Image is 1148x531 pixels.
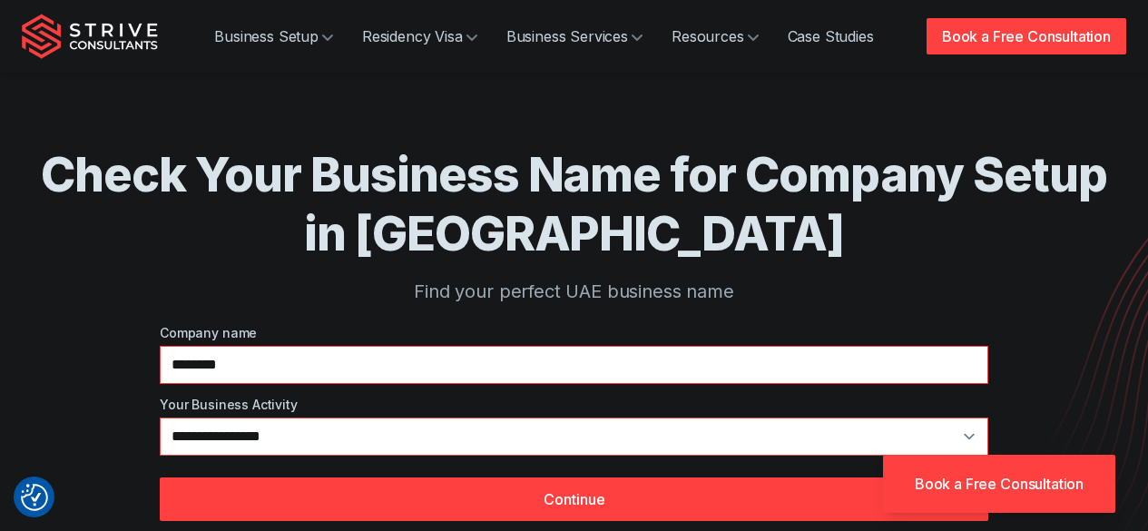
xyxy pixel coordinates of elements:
a: Book a Free Consultation [927,18,1126,54]
a: Book a Free Consultation [883,455,1115,513]
a: Residency Visa [348,18,492,54]
a: Case Studies [773,18,888,54]
img: Strive Consultants [22,14,158,59]
p: Find your perfect UAE business name [22,278,1126,305]
label: Your Business Activity [160,395,988,414]
a: Business Setup [200,18,348,54]
button: Consent Preferences [21,484,48,511]
a: Resources [657,18,773,54]
img: Revisit consent button [21,484,48,511]
button: Continue [160,477,988,521]
h1: Check Your Business Name for Company Setup in [GEOGRAPHIC_DATA] [22,145,1126,263]
a: Business Services [492,18,657,54]
label: Company name [160,323,988,342]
